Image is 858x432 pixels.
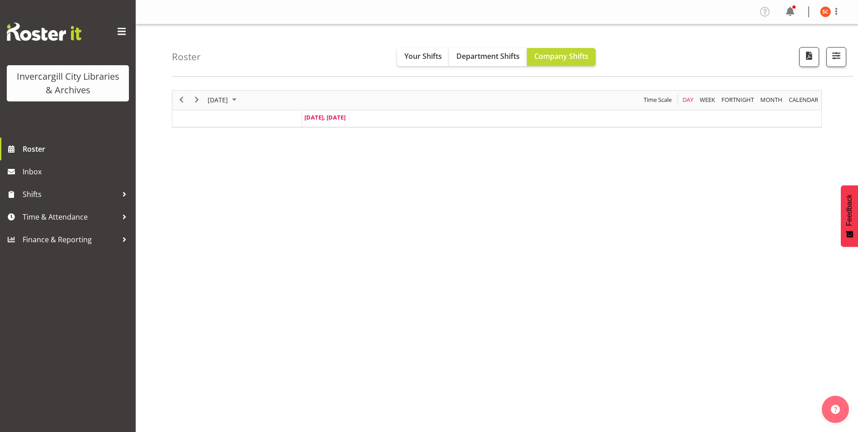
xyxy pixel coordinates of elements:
span: Feedback [845,194,853,226]
img: Rosterit website logo [7,23,81,41]
button: Department Shifts [449,48,527,66]
button: Company Shifts [527,48,596,66]
span: Day [682,94,694,106]
span: [DATE] [207,94,229,106]
span: Finance & Reporting [23,233,118,246]
span: Roster [23,142,131,156]
span: Time & Attendance [23,210,118,224]
span: Time Scale [643,94,673,106]
button: Previous [175,94,188,106]
span: Shifts [23,187,118,201]
div: September 24, 2025 [204,91,242,110]
span: Inbox [23,165,131,178]
img: serena-casey11690.jpg [820,6,831,17]
span: Week [699,94,716,106]
span: Fortnight [721,94,755,106]
div: previous period [174,91,189,110]
button: Month [787,94,820,106]
button: Time Scale [642,94,673,106]
h4: Roster [172,52,201,62]
span: [DATE], [DATE] [304,113,346,121]
div: Invercargill City Libraries & Archives [16,70,120,97]
button: Fortnight [720,94,756,106]
span: Company Shifts [534,51,588,61]
button: Download a PDF of the roster for the current day [799,47,819,67]
button: Filter Shifts [826,47,846,67]
button: September 2025 [206,94,241,106]
span: calendar [788,94,819,106]
div: Timeline Day of September 24, 2025 [172,90,822,128]
button: Timeline Day [681,94,695,106]
button: Timeline Month [759,94,784,106]
span: Department Shifts [456,51,520,61]
button: Next [191,94,203,106]
div: next period [189,91,204,110]
button: Feedback - Show survey [841,185,858,247]
button: Your Shifts [397,48,449,66]
span: Month [759,94,783,106]
button: Timeline Week [698,94,717,106]
img: help-xxl-2.png [831,405,840,414]
span: Your Shifts [404,51,442,61]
